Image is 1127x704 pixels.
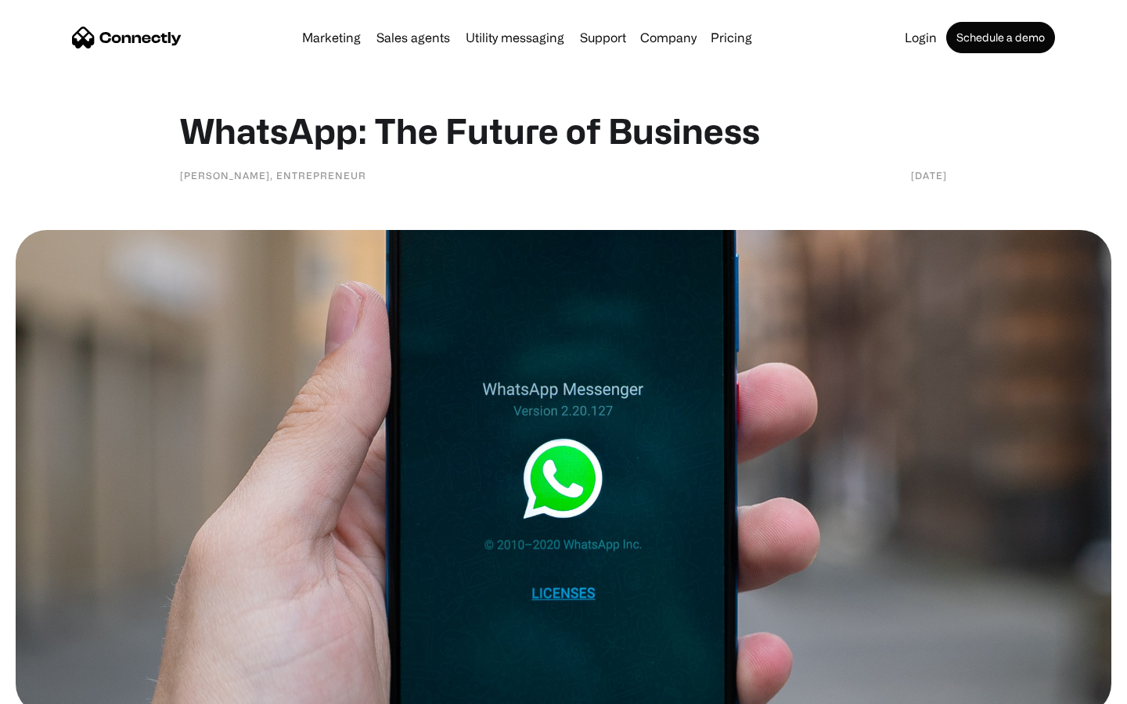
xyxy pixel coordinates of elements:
aside: Language selected: English [16,677,94,699]
a: Pricing [704,31,758,44]
a: Utility messaging [459,31,571,44]
div: Company [640,27,697,48]
a: Marketing [296,31,367,44]
div: [PERSON_NAME], Entrepreneur [180,167,366,183]
a: Sales agents [370,31,456,44]
div: [DATE] [911,167,947,183]
a: Schedule a demo [946,22,1055,53]
h1: WhatsApp: The Future of Business [180,110,947,152]
a: Support [574,31,632,44]
a: Login [898,31,943,44]
ul: Language list [31,677,94,699]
